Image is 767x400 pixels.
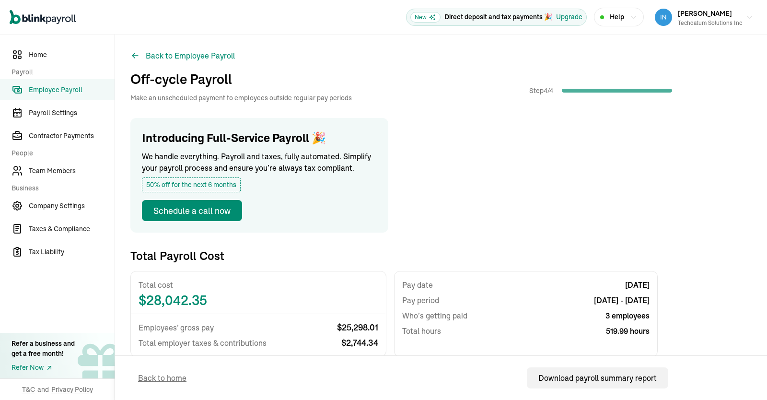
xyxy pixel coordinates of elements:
div: Refer a business and get a free month! [12,339,75,359]
p: Direct deposit and tax payments 🎉 [444,12,552,22]
h1: Off-cycle Payroll [130,69,352,89]
button: Download payroll summary report [527,367,668,388]
span: Pay period [402,294,439,306]
div: Techdatum Solutions Inc [678,19,742,27]
button: Back to home [127,367,198,388]
button: Help [594,8,644,26]
p: We handle everything. Payroll and taxes, fully automated. Simplify your payroll process and ensur... [142,151,377,174]
h3: Total Payroll Cost [130,248,224,263]
h1: Introducing Full-Service Payroll 🎉 [142,129,377,147]
span: Business [12,183,109,193]
span: Back to home [138,372,186,384]
span: $ 2,744.34 [341,337,378,349]
div: Download payroll summary report [538,372,657,384]
span: T&C [22,385,35,394]
span: Home [29,50,115,60]
span: Pay date [402,279,433,291]
iframe: Chat Widget [719,354,767,400]
span: Who’s getting paid [402,310,467,321]
button: Schedule a call now [142,200,242,221]
button: Back to Employee Payroll [130,50,235,61]
a: Refer Now [12,363,75,373]
span: Tax Liability [29,247,115,257]
span: $ 25,298.01 [337,322,378,333]
span: Make an unscheduled payment to employees outside regular pay periods [130,93,352,103]
span: $ 28,042.35 [139,294,378,306]
span: Payroll Settings [29,108,115,118]
span: Privacy Policy [51,385,93,394]
button: [PERSON_NAME]Techdatum Solutions Inc [651,5,757,29]
span: Total hours [402,325,441,337]
span: 519.99 hours [606,325,650,337]
span: Help [610,12,624,22]
span: [DATE] - [DATE] [594,294,650,306]
div: Schedule a call now [153,204,231,217]
span: Employees’ gross pay [139,322,214,333]
span: Step 4 / 4 [529,86,558,95]
span: People [12,148,109,158]
span: 50% off for the next 6 months [142,177,241,192]
nav: Global [10,3,76,31]
button: Upgrade [556,12,582,22]
span: New [410,12,441,23]
span: Team Members [29,166,115,176]
span: Contractor Payments [29,131,115,141]
span: Taxes & Compliance [29,224,115,234]
span: Total employer taxes & contributions [139,337,267,349]
span: Total cost [139,279,378,291]
span: Company Settings [29,201,115,211]
span: [PERSON_NAME] [678,9,732,18]
span: 3 employees [605,310,650,321]
span: Payroll [12,67,109,77]
span: Employee Payroll [29,85,115,95]
span: [DATE] [625,279,650,291]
